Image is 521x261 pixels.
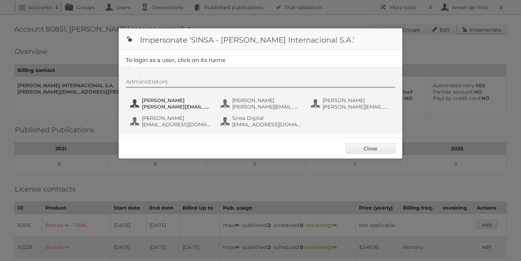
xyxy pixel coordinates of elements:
[220,96,303,111] button: [PERSON_NAME] [PERSON_NAME][EMAIL_ADDRESS][PERSON_NAME][DOMAIN_NAME]
[142,104,211,110] span: [PERSON_NAME][EMAIL_ADDRESS][PERSON_NAME][DOMAIN_NAME]
[129,96,213,111] button: [PERSON_NAME] [PERSON_NAME][EMAIL_ADDRESS][PERSON_NAME][DOMAIN_NAME]
[346,143,395,154] a: Close
[310,96,393,111] button: [PERSON_NAME] [PERSON_NAME][EMAIL_ADDRESS][PERSON_NAME][DOMAIN_NAME]
[119,28,402,50] h1: Impersonate 'SINSA - [PERSON_NAME] Internacional S.A.'
[232,121,301,128] span: [EMAIL_ADDRESS][DOMAIN_NAME]
[126,57,226,63] legend: To login as a user, click on its name
[142,115,211,121] span: [PERSON_NAME]
[129,114,213,128] button: [PERSON_NAME] [EMAIL_ADDRESS][DOMAIN_NAME]
[142,97,211,104] span: [PERSON_NAME]
[142,121,211,128] span: [EMAIL_ADDRESS][DOMAIN_NAME]
[232,97,301,104] span: [PERSON_NAME]
[232,104,301,110] span: [PERSON_NAME][EMAIL_ADDRESS][PERSON_NAME][DOMAIN_NAME]
[323,97,391,104] span: [PERSON_NAME]
[232,115,301,121] span: Sinsa Digital
[126,78,395,88] div: Administrators
[323,104,391,110] span: [PERSON_NAME][EMAIL_ADDRESS][PERSON_NAME][DOMAIN_NAME]
[220,114,303,128] button: Sinsa Digital [EMAIL_ADDRESS][DOMAIN_NAME]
